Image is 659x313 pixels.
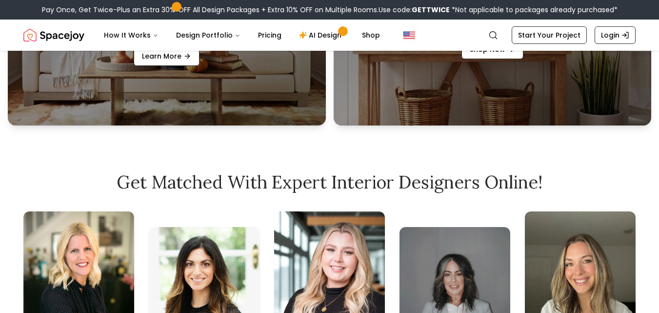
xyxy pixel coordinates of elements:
a: Pricing [250,25,289,45]
button: How It Works [96,25,166,45]
img: United States [403,29,415,41]
button: Design Portfolio [168,25,248,45]
a: Spacejoy [23,25,84,45]
a: AI Design [291,25,352,45]
nav: Global [23,20,636,51]
div: Pay Once, Get Twice-Plus an Extra 30% OFF All Design Packages + Extra 10% OFF on Multiple Rooms. [42,5,618,15]
span: *Not applicable to packages already purchased* [450,5,618,15]
a: Login [595,26,636,44]
b: GETTWICE [412,5,450,15]
a: Shop [354,25,388,45]
span: Use code: [379,5,450,15]
nav: Main [96,25,388,45]
img: Spacejoy Logo [23,25,84,45]
h2: Get Matched with Expert Interior Designers Online! [23,172,636,192]
a: Learn More [134,46,200,66]
a: Start Your Project [512,26,587,44]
